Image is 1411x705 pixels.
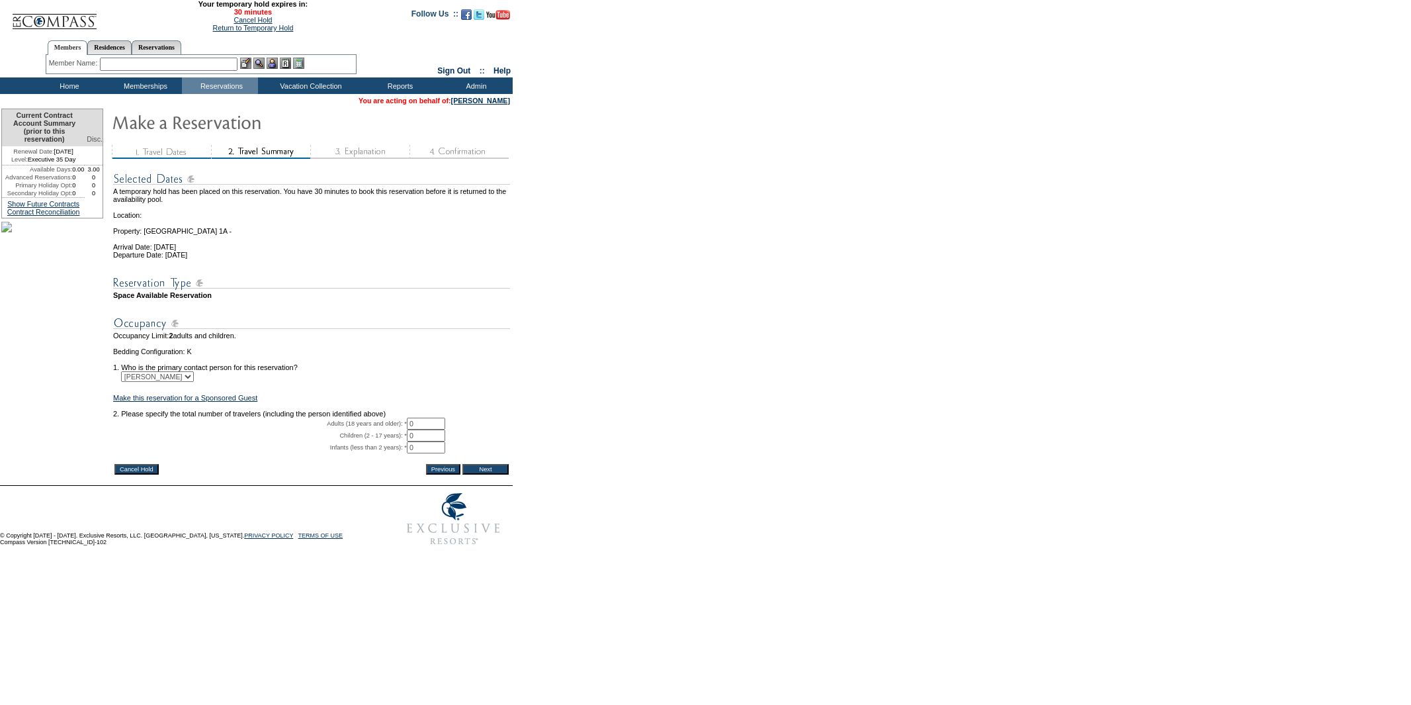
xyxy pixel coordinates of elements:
[113,187,510,203] td: A temporary hold has been placed on this reservation. You have 30 minutes to book this reservatio...
[7,200,79,208] a: Show Future Contracts
[2,156,85,165] td: Executive 35 Day
[437,77,513,94] td: Admin
[280,58,291,69] img: Reservations
[113,348,510,355] td: Bedding Configuration: K
[87,40,132,54] a: Residences
[13,148,54,156] span: Renewal Date:
[113,410,510,418] td: 2. Please specify the total number of travelers (including the person identified above)
[113,418,407,430] td: Adults (18 years and older): *
[1,222,12,232] img: Shot-20-049.jpg
[113,442,407,453] td: Infants (less than 2 years): *
[87,135,103,143] span: Disc.
[85,189,103,197] td: 0
[114,464,159,475] input: Cancel Hold
[480,66,485,75] span: ::
[113,394,257,402] a: Make this reservation for a Sponsored Guest
[461,9,472,20] img: Become our fan on Facebook
[409,145,509,159] img: step4_state1.gif
[244,532,293,539] a: PRIVACY POLICY
[253,58,265,69] img: View
[85,165,103,173] td: 3.00
[106,77,182,94] td: Memberships
[2,189,72,197] td: Secondary Holiday Opt:
[2,181,72,189] td: Primary Holiday Opt:
[240,58,251,69] img: b_edit.gif
[2,165,72,173] td: Available Days:
[437,66,470,75] a: Sign Out
[113,315,510,332] img: subTtlOccupancy.gif
[474,9,484,20] img: Follow us on Twitter
[112,109,376,135] img: Make Reservation
[113,251,510,259] td: Departure Date: [DATE]
[293,58,304,69] img: b_calculator.gif
[2,173,72,181] td: Advanced Reservations:
[234,16,272,24] a: Cancel Hold
[113,171,510,187] img: subTtlSelectedDates.gif
[113,203,510,219] td: Location:
[113,430,407,442] td: Children (2 - 17 years): *
[11,3,97,30] img: Compass Home
[361,77,437,94] td: Reports
[2,109,85,146] td: Current Contract Account Summary (prior to this reservation)
[486,13,510,21] a: Subscribe to our YouTube Channel
[113,235,510,251] td: Arrival Date: [DATE]
[85,173,103,181] td: 0
[112,145,211,159] img: step1_state3.gif
[113,291,510,299] td: Space Available Reservation
[426,464,460,475] input: Previous
[72,173,85,181] td: 0
[132,40,181,54] a: Reservations
[113,332,510,340] td: Occupancy Limit: adults and children.
[72,189,85,197] td: 0
[211,145,310,159] img: step2_state2.gif
[462,464,509,475] input: Next
[182,77,258,94] td: Reservations
[411,8,458,24] td: Follow Us ::
[7,208,80,216] a: Contract Reconciliation
[451,97,510,105] a: [PERSON_NAME]
[72,181,85,189] td: 0
[310,145,409,159] img: step3_state1.gif
[113,219,510,235] td: Property: [GEOGRAPHIC_DATA] 1A -
[359,97,510,105] span: You are acting on behalf of:
[394,486,513,552] img: Exclusive Resorts
[30,77,106,94] td: Home
[169,332,173,340] span: 2
[486,10,510,20] img: Subscribe to our YouTube Channel
[474,13,484,21] a: Follow us on Twitter
[493,66,511,75] a: Help
[72,165,85,173] td: 0.00
[113,275,510,291] img: subTtlResType.gif
[85,181,103,189] td: 0
[298,532,343,539] a: TERMS OF USE
[213,24,294,32] a: Return to Temporary Hold
[461,13,472,21] a: Become our fan on Facebook
[113,355,510,371] td: 1. Who is the primary contact person for this reservation?
[104,8,402,16] span: 30 minutes
[49,58,100,69] div: Member Name:
[258,77,361,94] td: Vacation Collection
[11,156,28,164] span: Level:
[2,146,85,156] td: [DATE]
[267,58,278,69] img: Impersonate
[48,40,88,55] a: Members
